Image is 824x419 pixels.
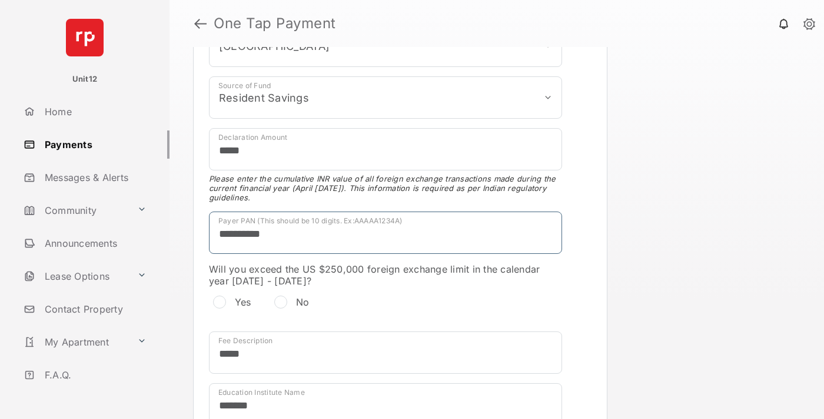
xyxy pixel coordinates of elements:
[19,229,170,257] a: Announcements
[209,174,562,202] span: Please enter the cumulative INR value of all foreign exchange transactions made during the curren...
[19,130,170,159] a: Payments
[209,263,562,287] label: Will you exceed the US $250,000 foreign exchange limit in the calendar year [DATE] - [DATE]?
[66,19,104,56] img: svg+xml;base64,PHN2ZyB4bWxucz0iaHR0cDovL3d3dy53My5vcmcvMjAwMC9zdmciIHdpZHRoPSI2NCIgaGVpZ2h0PSI2NC...
[214,16,336,31] strong: One Tap Payment
[235,296,251,308] label: Yes
[19,328,132,356] a: My Apartment
[296,296,310,308] label: No
[19,361,170,389] a: F.A.Q.
[19,295,170,323] a: Contact Property
[19,262,132,290] a: Lease Options
[19,196,132,224] a: Community
[72,73,98,85] p: Unit12
[19,98,170,126] a: Home
[19,163,170,192] a: Messages & Alerts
